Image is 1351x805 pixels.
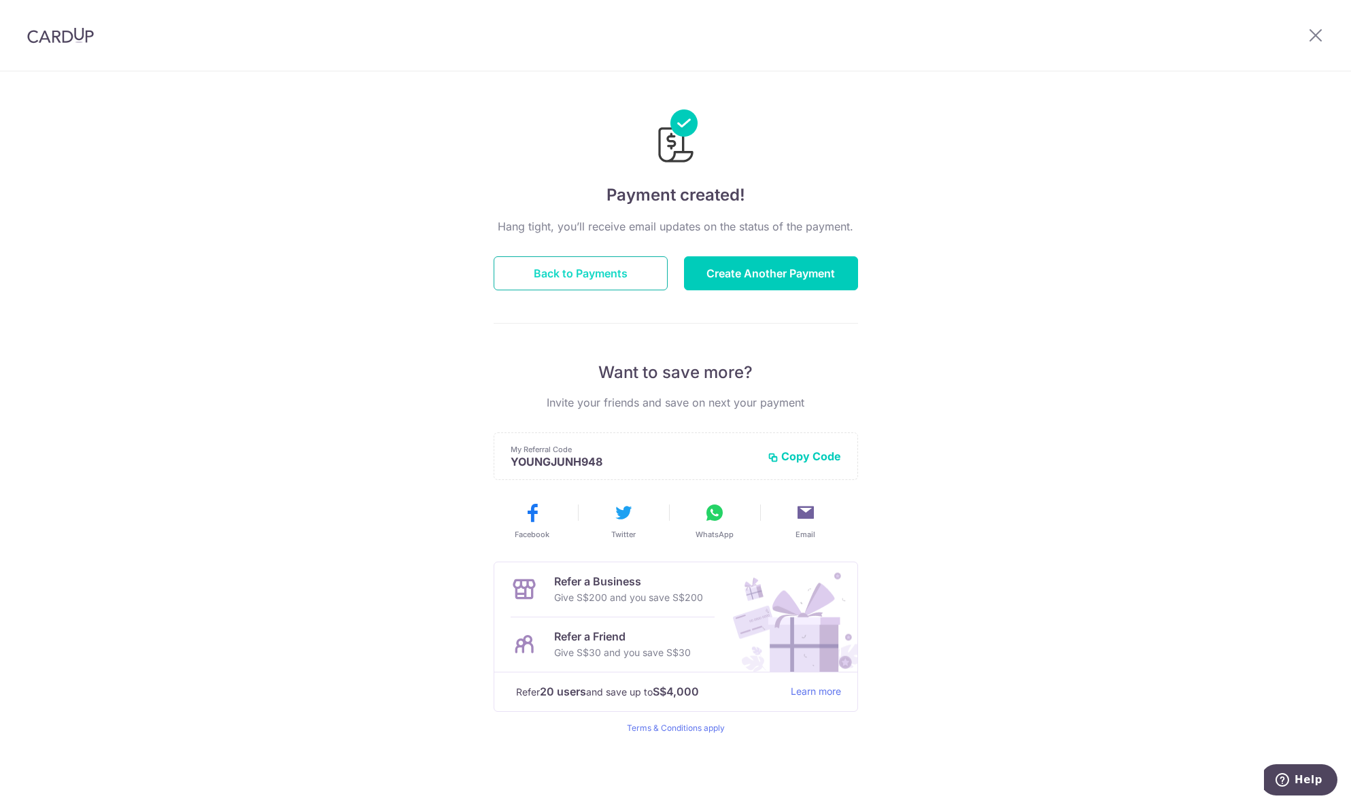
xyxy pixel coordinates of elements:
button: Facebook [492,502,572,540]
span: Facebook [515,529,549,540]
h4: Payment created! [494,183,858,207]
strong: S$4,000 [653,683,699,700]
button: Copy Code [768,449,841,463]
p: Refer a Friend [554,628,691,645]
button: Email [766,502,846,540]
img: Refer [720,562,857,672]
p: Give S$200 and you save S$200 [554,589,703,606]
a: Terms & Conditions apply [627,723,725,733]
button: Create Another Payment [684,256,858,290]
p: Invite your friends and save on next your payment [494,394,858,411]
img: CardUp [27,27,94,44]
a: Learn more [791,683,841,700]
iframe: Opens a widget where you can find more information [1264,764,1337,798]
button: Twitter [583,502,664,540]
p: My Referral Code [511,444,757,455]
span: Twitter [611,529,636,540]
button: Back to Payments [494,256,668,290]
p: Want to save more? [494,362,858,383]
p: Hang tight, you’ll receive email updates on the status of the payment. [494,218,858,235]
strong: 20 users [540,683,586,700]
span: Email [796,529,815,540]
p: YOUNGJUNH948 [511,455,757,468]
span: WhatsApp [696,529,734,540]
p: Refer a Business [554,573,703,589]
button: WhatsApp [674,502,755,540]
p: Refer and save up to [516,683,780,700]
p: Give S$30 and you save S$30 [554,645,691,661]
img: Payments [654,109,698,167]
